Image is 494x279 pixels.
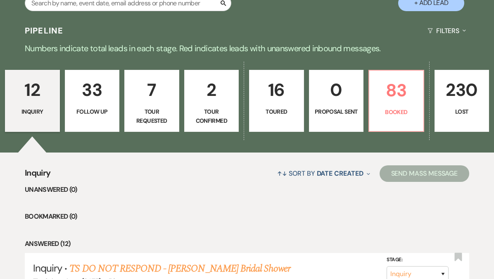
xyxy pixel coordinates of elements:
p: Inquiry [10,107,55,116]
p: Proposal Sent [314,107,359,116]
li: Bookmarked (0) [25,211,469,222]
li: Unanswered (0) [25,184,469,195]
span: Inquiry [25,167,51,184]
p: 83 [374,76,418,104]
a: 12Inquiry [5,70,60,132]
span: Date Created [317,169,363,178]
a: 0Proposal Sent [309,70,364,132]
p: Lost [440,107,484,116]
a: 33Follow Up [65,70,120,132]
a: 2Tour Confirmed [184,70,239,132]
p: 7 [130,76,174,104]
p: 16 [254,76,299,104]
button: Filters [424,20,469,42]
p: Booked [374,107,418,117]
p: 0 [314,76,359,104]
p: 33 [70,76,114,104]
a: 230Lost [435,70,489,132]
h3: Pipeline [25,25,64,36]
li: Answered (12) [25,238,469,249]
p: Tour Requested [130,107,174,126]
a: 83Booked [368,70,424,132]
a: TS DO NOT RESPOND - [PERSON_NAME] Bridal Shower [69,261,290,276]
span: Inquiry [33,262,62,274]
p: Tour Confirmed [190,107,234,126]
button: Sort By Date Created [274,162,373,184]
p: 2 [190,76,234,104]
span: ↑↓ [277,169,287,178]
p: 12 [10,76,55,104]
p: 230 [440,76,484,104]
p: Follow Up [70,107,114,116]
a: 7Tour Requested [124,70,179,132]
p: Toured [254,107,299,116]
button: Send Mass Message [380,165,470,182]
label: Stage: [387,255,449,265]
a: 16Toured [249,70,304,132]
